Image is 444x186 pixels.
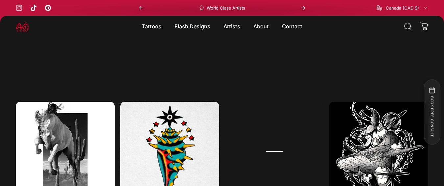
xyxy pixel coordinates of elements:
[168,19,217,33] summary: Flash Designs
[135,19,168,33] summary: Tattoos
[386,5,419,11] span: Canada (CAD $)
[424,79,440,145] button: BOOK FREE CONSULT
[217,19,247,33] summary: Artists
[207,5,245,11] p: World Class Artists
[247,19,275,33] summary: About
[275,19,309,33] a: Contact
[135,19,309,33] nav: Primary
[417,19,432,34] a: 0 items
